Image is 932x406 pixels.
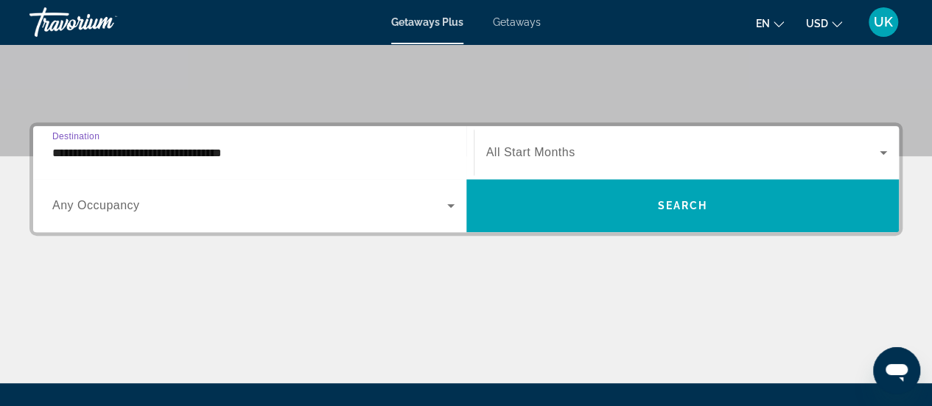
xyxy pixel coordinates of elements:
[657,200,707,211] span: Search
[806,13,842,34] button: Change currency
[873,347,920,394] iframe: Button to launch messaging window
[466,179,900,232] button: Search
[493,16,541,28] a: Getaways
[33,126,899,232] div: Search widget
[29,3,177,41] a: Travorium
[874,15,893,29] span: UK
[391,16,463,28] a: Getaways Plus
[806,18,828,29] span: USD
[864,7,903,38] button: User Menu
[756,13,784,34] button: Change language
[52,199,140,211] span: Any Occupancy
[52,131,99,141] span: Destination
[756,18,770,29] span: en
[486,146,575,158] span: All Start Months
